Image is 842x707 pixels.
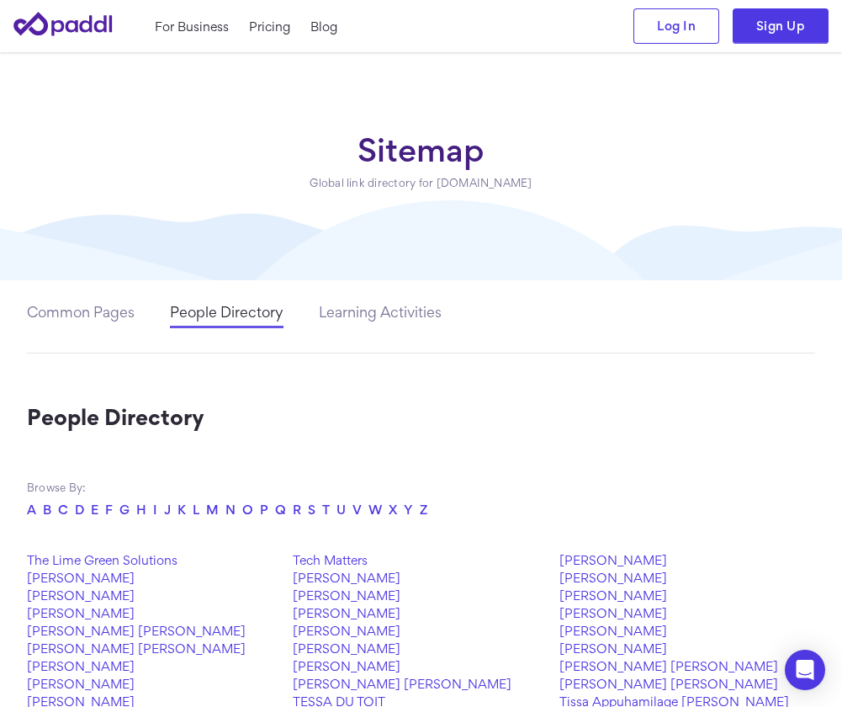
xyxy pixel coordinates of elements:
a: [PERSON_NAME] [559,587,815,604]
a: P [260,505,268,514]
a: Sign Up [733,8,829,44]
a: O [242,505,253,514]
a: F [105,505,113,514]
a: [PERSON_NAME] [PERSON_NAME] [27,640,283,657]
a: W [368,505,382,514]
a: [PERSON_NAME] [27,587,283,604]
p: Global link directory for [DOMAIN_NAME] [310,177,532,189]
a: T [322,505,330,514]
a: A [27,505,36,514]
a: I [153,505,157,514]
a: U [336,505,346,514]
a: D [75,505,84,514]
a: N [225,505,236,514]
a: People Directory [170,306,283,328]
a: [PERSON_NAME] [PERSON_NAME] [559,657,815,675]
a: [PERSON_NAME] [293,604,548,622]
a: Tech Matters [293,551,548,569]
a: Log In [633,8,719,44]
a: Blog [310,18,337,35]
a: [PERSON_NAME] [559,569,815,587]
a: E [91,505,98,514]
a: [PERSON_NAME] [PERSON_NAME] [27,622,283,640]
a: R [293,505,301,514]
a: [PERSON_NAME] [PERSON_NAME] [293,675,548,693]
a: [PERSON_NAME] [PERSON_NAME] [559,675,815,693]
a: [PERSON_NAME] [27,657,283,675]
a: [PERSON_NAME] [559,604,815,622]
a: [PERSON_NAME] [293,569,548,587]
a: [PERSON_NAME] [559,622,815,640]
a: [PERSON_NAME] [293,622,548,640]
a: [PERSON_NAME] [559,551,815,569]
a: Z [420,505,427,514]
a: V [352,505,362,514]
a: G [119,505,130,514]
div: Open Intercom Messenger [785,650,825,690]
a: [PERSON_NAME] [293,587,548,604]
a: The Lime Green Solutions [27,551,283,569]
a: Y [404,505,413,514]
a: Pricing [249,18,290,35]
a: K [177,505,186,514]
a: B [43,505,51,514]
a: Common Pages [27,306,135,328]
a: X [389,505,397,514]
a: Learning Activities [319,306,442,328]
a: For Business [155,18,229,35]
a: J [164,505,171,514]
a: [PERSON_NAME] [293,657,548,675]
a: L [193,505,199,514]
a: [PERSON_NAME] [27,569,283,587]
a: H [136,505,146,514]
h2: People Directory [27,407,815,428]
a: [PERSON_NAME] [559,640,815,657]
a: C [58,505,68,514]
a: M [206,505,219,514]
a: Q [275,505,286,514]
a: [PERSON_NAME] [27,675,283,693]
a: [PERSON_NAME] [293,640,548,657]
h3: Browse By: [27,481,815,494]
a: [PERSON_NAME] [27,604,283,622]
h1: Sitemap [310,133,532,167]
a: S [308,505,315,514]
